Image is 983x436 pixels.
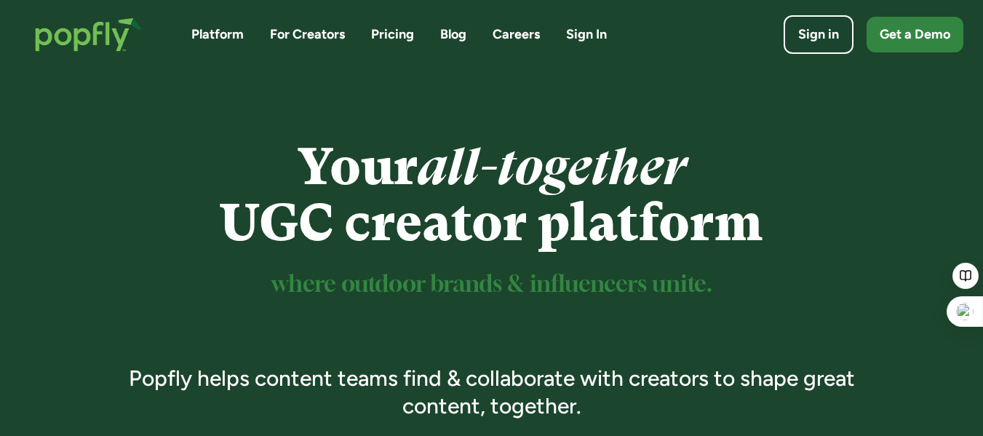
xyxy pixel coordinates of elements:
[566,25,607,44] a: Sign In
[108,139,875,251] h1: Your UGC creator platform
[271,274,712,296] sup: where outdoor brands & influencers unite.
[191,25,244,44] a: Platform
[867,17,963,52] a: Get a Demo
[371,25,414,44] a: Pricing
[270,25,345,44] a: For Creators
[880,25,950,44] div: Get a Demo
[798,25,839,44] div: Sign in
[20,3,156,66] a: home
[784,15,853,54] a: Sign in
[493,25,540,44] a: Careers
[108,365,875,419] h3: Popfly helps content teams find & collaborate with creators to shape great content, together.
[440,25,466,44] a: Blog
[418,138,686,197] em: all-together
